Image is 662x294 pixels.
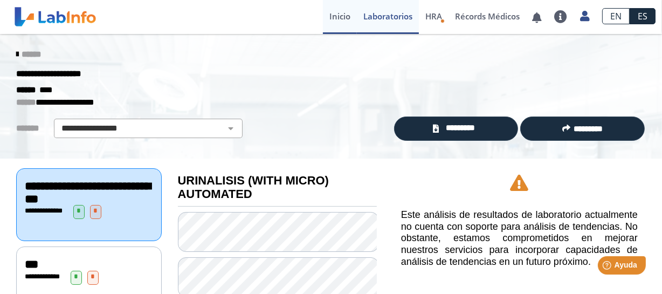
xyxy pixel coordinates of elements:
b: URINALISIS (WITH MICRO) AUTOMATED [178,174,329,201]
a: ES [630,8,656,24]
h5: Este análisis de resultados de laboratorio actualmente no cuenta con soporte para análisis de ten... [401,209,638,268]
span: HRA [425,11,442,22]
a: EN [602,8,630,24]
iframe: Help widget launcher [566,252,650,282]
